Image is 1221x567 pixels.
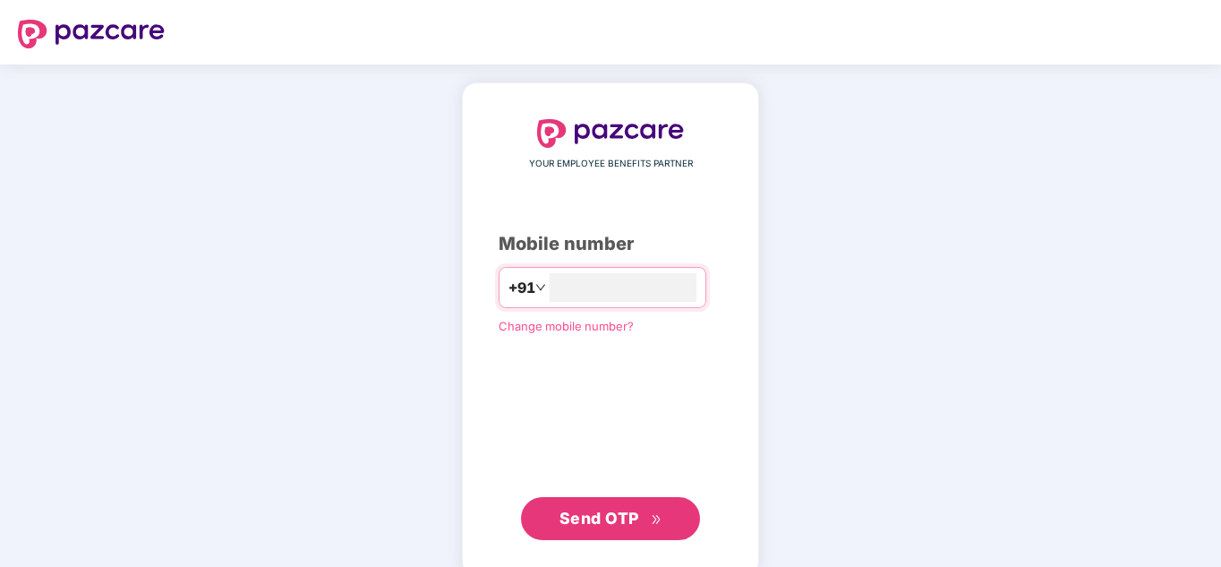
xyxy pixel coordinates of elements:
button: Send OTPdouble-right [521,497,700,540]
span: Send OTP [559,509,639,528]
img: logo [18,20,165,48]
span: double-right [651,514,662,526]
span: down [535,282,546,293]
a: Change mobile number? [499,319,634,333]
span: +91 [508,277,535,299]
span: YOUR EMPLOYEE BENEFITS PARTNER [529,157,693,171]
div: Mobile number [499,230,722,258]
img: logo [537,119,684,148]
